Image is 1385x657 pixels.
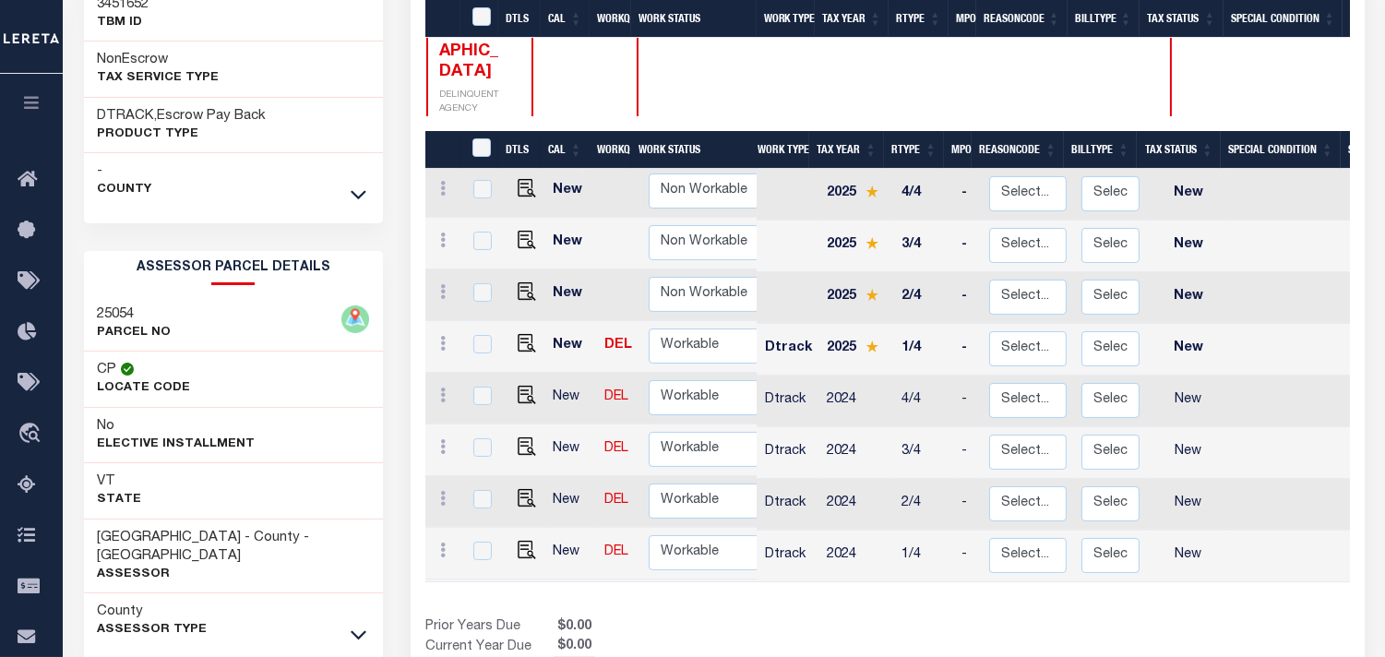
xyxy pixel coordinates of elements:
[545,321,596,373] td: New
[590,131,631,169] th: WorkQ
[1147,169,1230,221] td: New
[954,324,982,376] td: -
[545,269,596,321] td: New
[809,131,884,169] th: Tax Year: activate to sort column ascending
[460,131,498,169] th: &nbsp;
[954,427,982,479] td: -
[894,427,954,479] td: 3/4
[1137,131,1221,169] th: Tax Status: activate to sort column ascending
[894,376,954,427] td: 4/4
[98,69,220,88] p: Tax Service Type
[545,476,596,528] td: New
[954,272,982,324] td: -
[545,424,596,476] td: New
[894,272,954,324] td: 2/4
[819,427,894,479] td: 2024
[98,125,267,144] p: Product Type
[604,339,632,352] a: DEL
[758,479,819,531] td: Dtrack
[98,51,220,69] h3: NonEscrow
[758,531,819,582] td: Dtrack
[98,491,142,509] p: State
[954,376,982,427] td: -
[972,131,1064,169] th: ReasonCode: activate to sort column ascending
[554,617,595,638] span: $0.00
[554,637,595,657] span: $0.00
[604,545,628,558] a: DEL
[545,528,596,579] td: New
[604,494,628,507] a: DEL
[425,131,460,169] th: &nbsp;&nbsp;&nbsp;&nbsp;&nbsp;&nbsp;&nbsp;&nbsp;&nbsp;&nbsp;
[1147,324,1230,376] td: New
[750,131,809,169] th: Work Type
[541,131,590,169] th: CAL: activate to sort column ascending
[98,379,191,398] p: Locate Code
[98,566,370,584] p: Assessor
[819,531,894,582] td: 2024
[894,479,954,531] td: 2/4
[819,324,894,376] td: 2025
[884,131,944,169] th: RType: activate to sort column ascending
[425,637,554,657] td: Current Year Due
[545,166,596,218] td: New
[425,617,554,638] td: Prior Years Due
[545,373,596,424] td: New
[1147,221,1230,272] td: New
[98,417,115,436] h3: No
[894,221,954,272] td: 3/4
[894,169,954,221] td: 4/4
[604,442,628,455] a: DEL
[1147,479,1230,531] td: New
[84,251,384,285] h2: ASSESSOR PARCEL DETAILS
[954,531,982,582] td: -
[98,181,152,199] p: County
[604,390,628,403] a: DEL
[98,529,370,566] h3: [GEOGRAPHIC_DATA] - County - [GEOGRAPHIC_DATA]
[954,221,982,272] td: -
[819,479,894,531] td: 2024
[1221,131,1341,169] th: Special Condition: activate to sort column ascending
[866,289,878,301] img: Star.svg
[819,169,894,221] td: 2025
[631,131,757,169] th: Work Status
[98,107,267,125] h3: DTRACK,Escrow Pay Back
[98,436,256,454] p: Elective Installment
[98,472,142,491] h3: VT
[439,89,509,116] p: DELINQUENT AGENCY
[1147,531,1230,582] td: New
[1147,427,1230,479] td: New
[944,131,972,169] th: MPO
[545,218,596,269] td: New
[819,221,894,272] td: 2025
[18,423,47,447] i: travel_explore
[98,603,208,621] h3: County
[954,169,982,221] td: -
[894,531,954,582] td: 1/4
[1147,272,1230,324] td: New
[98,324,172,342] p: PARCEL NO
[758,376,819,427] td: Dtrack
[98,621,208,639] p: Assessor Type
[866,237,878,249] img: Star.svg
[954,479,982,531] td: -
[1064,131,1137,169] th: BillType: activate to sort column ascending
[98,361,117,379] h3: CP
[498,131,541,169] th: DTLS
[1147,376,1230,427] td: New
[866,185,878,197] img: Star.svg
[758,427,819,479] td: Dtrack
[98,305,172,324] h3: 25054
[98,14,149,32] p: TBM ID
[819,272,894,324] td: 2025
[98,162,152,181] h3: -
[758,324,819,376] td: Dtrack
[819,376,894,427] td: 2024
[894,324,954,376] td: 1/4
[866,340,878,352] img: Star.svg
